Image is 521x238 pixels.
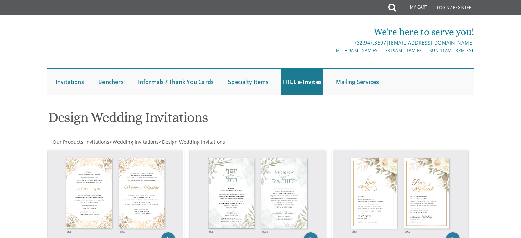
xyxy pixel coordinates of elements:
a: Wedding Invitations [112,139,159,145]
a: Invitations [54,69,86,95]
div: M-Th 9am - 5pm EST | Fri 9am - 1pm EST | Sun 11am - 3pm EST [190,47,474,54]
a: Specialty Items [226,69,270,95]
a: My Cart [395,1,432,14]
a: Invitations [85,139,109,145]
a: Benchers [97,69,125,95]
a: [EMAIL_ADDRESS][DOMAIN_NAME] [389,39,474,46]
div: We're here to serve you! [190,25,474,39]
span: > [159,139,225,145]
span: Wedding Invitations [113,139,159,145]
a: Informals / Thank You Cards [136,69,215,95]
span: > [109,139,159,145]
a: FREE e-Invites [281,69,323,95]
span: Design Wedding Invitations [162,139,225,145]
div: : [47,139,261,146]
h1: Design Wedding Invitations [48,110,328,130]
a: Mailing Services [334,69,381,95]
a: Our Products [52,139,83,145]
div: | [190,39,474,47]
a: 732.947.3597 [354,39,386,46]
a: Design Wedding Invitations [161,139,225,145]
